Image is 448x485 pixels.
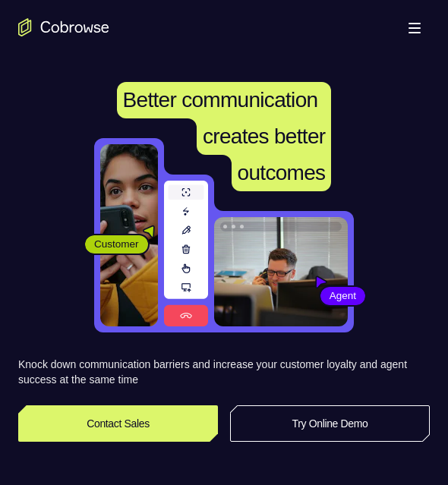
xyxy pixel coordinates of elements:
p: Knock down communication barriers and increase your customer loyalty and agent success at the sam... [18,357,430,387]
img: A series of tools used in co-browsing sessions [164,181,208,326]
img: A customer support agent talking on the phone [214,217,348,326]
span: Better communication [123,88,318,112]
a: Try Online Demo [230,405,430,442]
a: Go to the home page [18,18,109,36]
span: creates better [203,124,325,148]
img: A customer holding their phone [100,144,158,326]
a: Contact Sales [18,405,218,442]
